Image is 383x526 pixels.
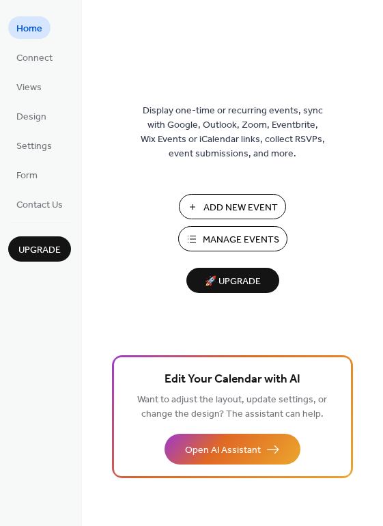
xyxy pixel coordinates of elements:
button: Add New Event [179,194,286,219]
a: Settings [8,134,60,156]
a: Contact Us [8,193,71,215]
span: Contact Us [16,198,63,212]
button: Upgrade [8,236,71,262]
a: Design [8,105,55,127]
span: Edit Your Calendar with AI [165,370,300,389]
span: Form [16,169,38,183]
button: Manage Events [178,226,287,251]
span: Home [16,22,42,36]
span: Design [16,110,46,124]
span: Views [16,81,42,95]
button: Open AI Assistant [165,434,300,465]
a: Views [8,75,50,98]
span: Settings [16,139,52,154]
span: Connect [16,51,53,66]
span: Open AI Assistant [185,443,261,458]
a: Form [8,163,46,186]
span: Add New Event [203,201,278,215]
span: 🚀 Upgrade [195,273,271,291]
button: 🚀 Upgrade [186,268,279,293]
span: Manage Events [203,233,279,247]
span: Upgrade [18,243,61,258]
span: Display one-time or recurring events, sync with Google, Outlook, Zoom, Eventbrite, Wix Events or ... [141,104,325,161]
span: Want to adjust the layout, update settings, or change the design? The assistant can help. [137,391,327,424]
a: Home [8,16,51,39]
a: Connect [8,46,61,68]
